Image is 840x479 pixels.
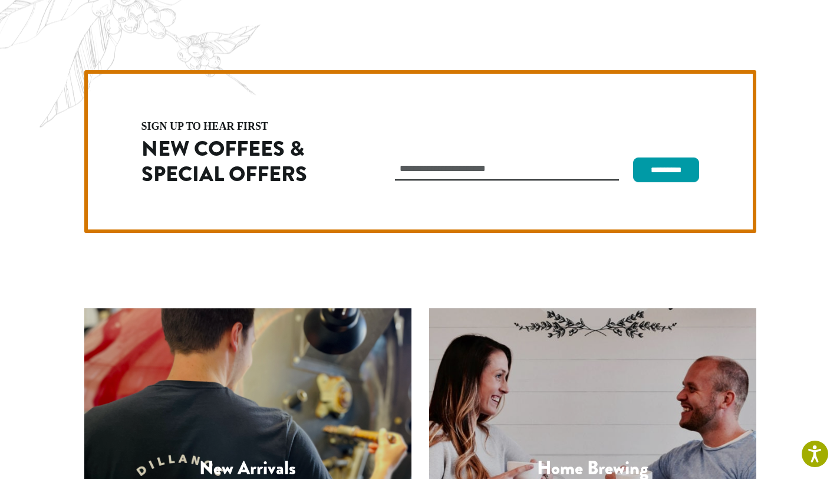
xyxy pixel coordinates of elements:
[141,121,344,132] h4: sign up to hear first
[141,136,344,187] h2: New Coffees & Special Offers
